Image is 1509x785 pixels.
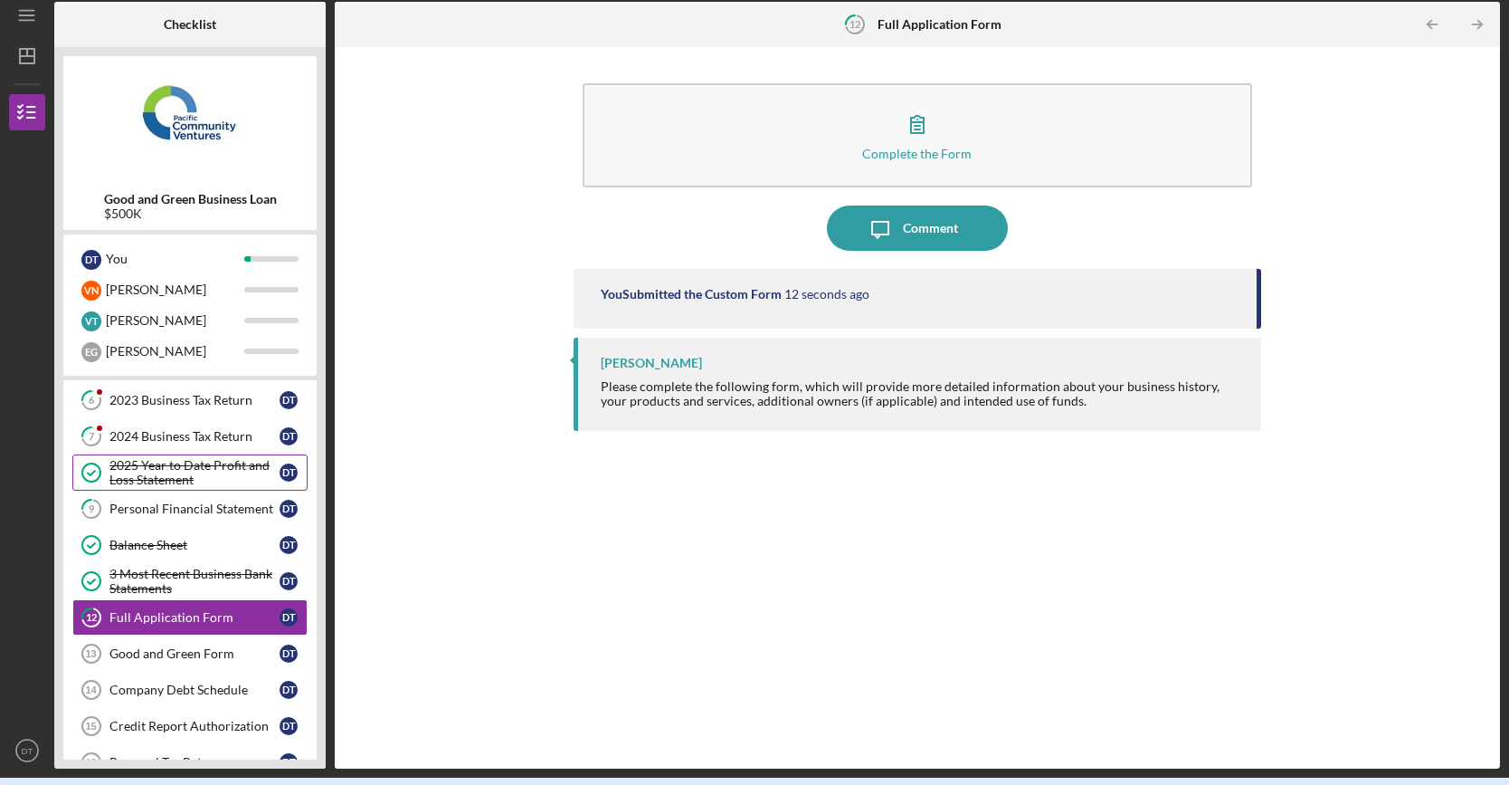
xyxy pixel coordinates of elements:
[63,65,317,174] img: Product logo
[280,681,298,699] div: D T
[104,192,277,206] b: Good and Green Business Loan
[109,646,280,661] div: Good and Green Form
[827,206,1008,251] button: Comment
[280,464,298,482] div: D T
[106,274,244,305] div: [PERSON_NAME]
[280,645,298,663] div: D T
[72,708,308,744] a: 15Credit Report AuthorizationDT
[72,527,308,563] a: Balance SheetDT
[109,610,280,625] div: Full Application Form
[89,503,95,515] tspan: 9
[72,636,308,672] a: 13Good and Green FormDT
[280,427,298,445] div: D T
[81,342,101,362] div: E G
[109,683,280,697] div: Company Debt Schedule
[85,757,96,768] tspan: 16
[784,287,869,302] time: 2025-08-21 00:22
[72,672,308,708] a: 14Company Debt ScheduleDT
[903,206,958,251] div: Comment
[601,379,1244,408] div: Please complete the following form, which will provide more detailed information about your busin...
[280,608,298,627] div: D T
[109,567,280,596] div: 3 Most Recent Business Bank Statements
[109,458,280,487] div: 2025 Year to Date Profit and Loss Statement
[72,744,308,780] a: 16Personal Tax ReturnDT
[72,382,308,418] a: 62023 Business Tax ReturnDT
[106,336,244,367] div: [PERSON_NAME]
[109,719,280,733] div: Credit Report Authorization
[109,393,280,407] div: 2023 Business Tax Return
[862,147,972,160] div: Complete the Form
[109,502,280,516] div: Personal Financial Statement
[104,206,277,221] div: $500K
[109,755,280,770] div: Personal Tax Return
[280,753,298,771] div: D T
[9,732,45,769] button: DT
[109,429,280,444] div: 2024 Business Tax Return
[601,287,782,302] div: You Submitted the Custom Form
[81,250,101,270] div: D T
[89,395,95,407] tspan: 6
[583,83,1253,187] button: Complete the Form
[72,418,308,455] a: 72024 Business Tax ReturnDT
[89,431,95,443] tspan: 7
[81,281,101,301] div: V N
[109,538,280,552] div: Balance Sheet
[280,536,298,554] div: D T
[280,572,298,590] div: D T
[106,244,244,274] div: You
[85,721,96,732] tspan: 15
[72,563,308,599] a: 3 Most Recent Business Bank StatementsDT
[280,500,298,518] div: D T
[601,356,702,370] div: [PERSON_NAME]
[86,612,97,624] tspan: 12
[849,18,860,30] tspan: 12
[280,717,298,735] div: D T
[106,305,244,336] div: [PERSON_NAME]
[85,648,96,659] tspan: 13
[164,17,216,32] b: Checklist
[72,455,308,491] a: 2025 Year to Date Profit and Loss StatementDT
[22,746,33,756] text: DT
[72,599,308,636] a: 12Full Application FormDT
[81,311,101,331] div: V T
[85,684,97,695] tspan: 14
[878,17,1001,32] b: Full Application Form
[280,391,298,409] div: D T
[72,491,308,527] a: 9Personal Financial StatementDT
